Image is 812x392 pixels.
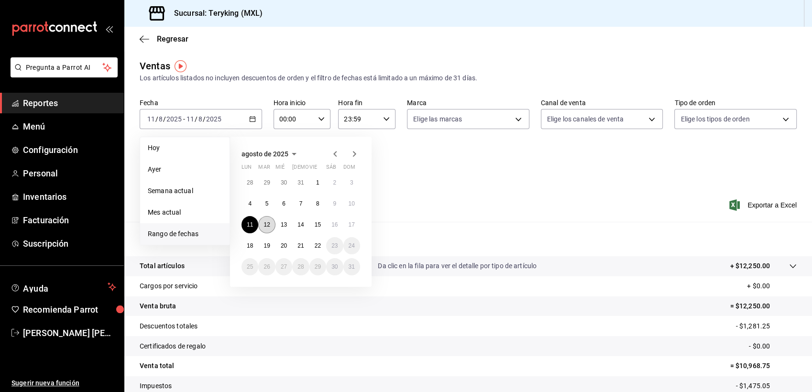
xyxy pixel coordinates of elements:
button: 10 de agosto de 2025 [343,195,360,212]
abbr: 7 de agosto de 2025 [299,200,303,207]
p: Da clic en la fila para ver el detalle por tipo de artículo [378,261,537,271]
p: - $1,281.25 [736,321,797,331]
abbr: 29 de julio de 2025 [263,179,270,186]
button: 27 de agosto de 2025 [275,258,292,275]
span: Sugerir nueva función [11,378,116,388]
h3: Sucursal: Teryking (MXL) [166,8,263,19]
abbr: 9 de agosto de 2025 [333,200,336,207]
button: 15 de agosto de 2025 [309,216,326,233]
span: Suscripción [23,237,116,250]
span: Facturación [23,214,116,227]
span: Pregunta a Parrot AI [26,63,103,73]
p: Total artículos [140,261,185,271]
button: Tooltip marker [175,60,187,72]
abbr: 29 de agosto de 2025 [315,263,321,270]
label: Fecha [140,99,262,106]
button: 29 de agosto de 2025 [309,258,326,275]
button: 28 de agosto de 2025 [292,258,309,275]
abbr: 11 de agosto de 2025 [247,221,253,228]
button: 16 de agosto de 2025 [326,216,343,233]
span: Configuración [23,143,116,156]
abbr: 5 de agosto de 2025 [265,200,269,207]
abbr: 19 de agosto de 2025 [263,242,270,249]
button: 22 de agosto de 2025 [309,237,326,254]
input: -- [198,115,203,123]
span: / [155,115,158,123]
span: Regresar [157,34,188,44]
span: Menú [23,120,116,133]
span: - [183,115,185,123]
button: 2 de agosto de 2025 [326,174,343,191]
button: agosto de 2025 [241,148,300,160]
span: Mes actual [148,207,222,218]
input: -- [147,115,155,123]
button: 6 de agosto de 2025 [275,195,292,212]
span: Recomienda Parrot [23,303,116,316]
abbr: miércoles [275,164,285,174]
button: 9 de agosto de 2025 [326,195,343,212]
abbr: viernes [309,164,317,174]
abbr: 30 de agosto de 2025 [331,263,338,270]
abbr: lunes [241,164,252,174]
input: ---- [166,115,182,123]
abbr: 8 de agosto de 2025 [316,200,319,207]
button: 28 de julio de 2025 [241,174,258,191]
abbr: 1 de agosto de 2025 [316,179,319,186]
span: Hoy [148,143,222,153]
p: - $1,475.05 [736,381,797,391]
input: -- [186,115,195,123]
abbr: 30 de julio de 2025 [281,179,287,186]
p: - $0.00 [749,341,797,351]
span: agosto de 2025 [241,150,288,158]
a: Pregunta a Parrot AI [7,69,118,79]
button: 17 de agosto de 2025 [343,216,360,233]
div: Los artículos listados no incluyen descuentos de orden y el filtro de fechas está limitado a un m... [140,73,797,83]
abbr: 12 de agosto de 2025 [263,221,270,228]
abbr: 6 de agosto de 2025 [282,200,285,207]
button: 23 de agosto de 2025 [326,237,343,254]
button: 4 de agosto de 2025 [241,195,258,212]
button: 8 de agosto de 2025 [309,195,326,212]
span: Exportar a Excel [731,199,797,211]
p: Resumen [140,233,797,245]
label: Tipo de orden [674,99,797,106]
button: Regresar [140,34,188,44]
span: [PERSON_NAME] [PERSON_NAME] [23,327,116,339]
abbr: 13 de agosto de 2025 [281,221,287,228]
abbr: 20 de agosto de 2025 [281,242,287,249]
abbr: 10 de agosto de 2025 [349,200,355,207]
button: 1 de agosto de 2025 [309,174,326,191]
button: 14 de agosto de 2025 [292,216,309,233]
abbr: 21 de agosto de 2025 [297,242,304,249]
span: Ayer [148,164,222,174]
button: 31 de agosto de 2025 [343,258,360,275]
button: 26 de agosto de 2025 [258,258,275,275]
input: -- [158,115,163,123]
button: 19 de agosto de 2025 [258,237,275,254]
abbr: 28 de agosto de 2025 [297,263,304,270]
span: Elige las marcas [413,114,462,124]
label: Marca [407,99,529,106]
span: / [195,115,198,123]
abbr: 14 de agosto de 2025 [297,221,304,228]
span: / [203,115,206,123]
label: Hora fin [338,99,395,106]
p: + $12,250.00 [730,261,770,271]
abbr: martes [258,164,270,174]
abbr: 16 de agosto de 2025 [331,221,338,228]
span: Reportes [23,97,116,109]
abbr: 31 de agosto de 2025 [349,263,355,270]
abbr: 22 de agosto de 2025 [315,242,321,249]
abbr: 28 de julio de 2025 [247,179,253,186]
span: Semana actual [148,186,222,196]
p: Cargos por servicio [140,281,198,291]
span: Personal [23,167,116,180]
button: 13 de agosto de 2025 [275,216,292,233]
span: / [163,115,166,123]
p: Certificados de regalo [140,341,206,351]
button: open_drawer_menu [105,25,113,33]
abbr: 25 de agosto de 2025 [247,263,253,270]
p: Descuentos totales [140,321,198,331]
p: Venta total [140,361,174,371]
abbr: 3 de agosto de 2025 [350,179,353,186]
